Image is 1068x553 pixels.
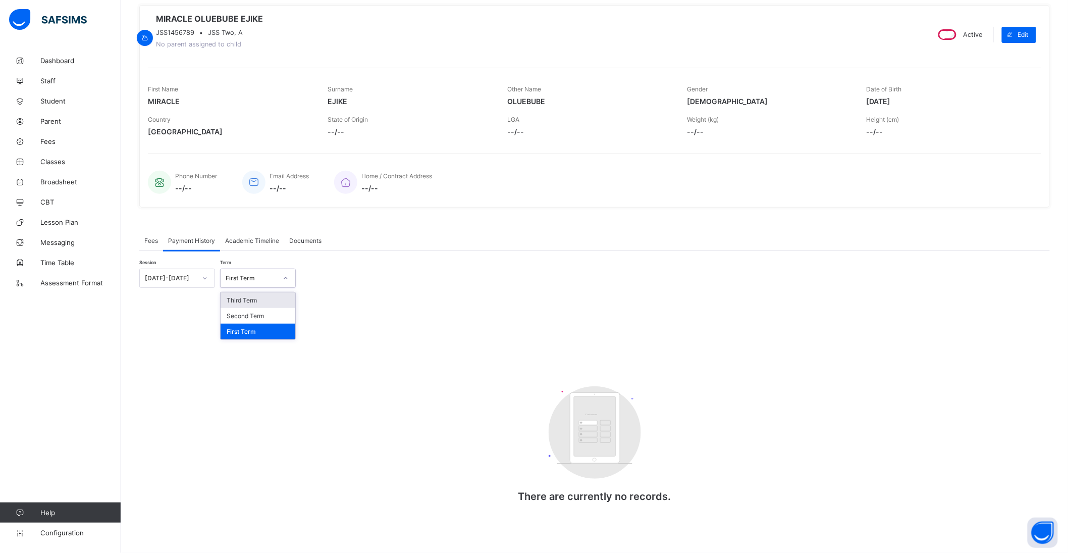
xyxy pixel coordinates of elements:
p: There are currently no records. [494,490,696,502]
span: Lesson Plan [40,218,121,226]
span: MIRACLE [148,97,312,106]
span: Time Table [40,259,121,267]
span: Surname [328,85,353,93]
span: Fees [144,237,158,244]
span: Classes [40,158,121,166]
span: JSS1456789 [156,29,194,36]
span: Parent [40,117,121,125]
span: Staff [40,77,121,85]
span: [DATE] [867,97,1031,106]
div: First Term [221,324,295,339]
span: Student [40,97,121,105]
div: [DATE]-[DATE] [145,275,196,282]
span: Height (cm) [867,116,899,123]
span: --/-- [328,127,492,136]
span: --/-- [687,127,851,136]
span: --/-- [175,184,217,192]
span: Phone Number [175,172,217,180]
span: Date of Birth [867,85,902,93]
div: Third Term [221,292,295,308]
div: • [156,29,263,36]
span: Academic Timeline [225,237,279,244]
span: --/-- [507,127,672,136]
span: Other Name [507,85,541,93]
span: Home / Contract Address [361,172,432,180]
span: MIRACLE OLUEBUBE EJIKE [156,14,263,24]
span: [GEOGRAPHIC_DATA] [148,127,312,136]
span: Session [139,260,156,265]
span: Country [148,116,171,123]
span: Assessment Format [40,279,121,287]
span: EJIKE [328,97,492,106]
span: Weight (kg) [687,116,719,123]
div: First Term [226,275,277,282]
img: safsims [9,9,87,30]
span: --/-- [361,184,432,192]
span: OLUEBUBE [507,97,672,106]
span: [DEMOGRAPHIC_DATA] [687,97,851,106]
span: LGA [507,116,519,123]
span: State of Origin [328,116,368,123]
span: No parent assigned to child [156,40,241,48]
span: Messaging [40,238,121,246]
span: Configuration [40,529,121,537]
span: CBT [40,198,121,206]
span: Active [964,31,983,38]
span: --/-- [270,184,309,192]
tspan: Customers [585,413,597,416]
span: --/-- [867,127,1031,136]
span: Gender [687,85,708,93]
span: Help [40,509,121,517]
button: Open asap [1028,518,1058,548]
div: Second Term [221,308,295,324]
span: Term [220,260,231,265]
span: Fees [40,137,121,145]
span: Broadsheet [40,178,121,186]
span: Documents [289,237,322,244]
span: Dashboard [40,57,121,65]
span: First Name [148,85,178,93]
div: There are currently no records. [494,376,696,523]
span: JSS Two, A [208,29,243,36]
span: Edit [1018,31,1029,38]
span: Payment History [168,237,215,244]
span: Email Address [270,172,309,180]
